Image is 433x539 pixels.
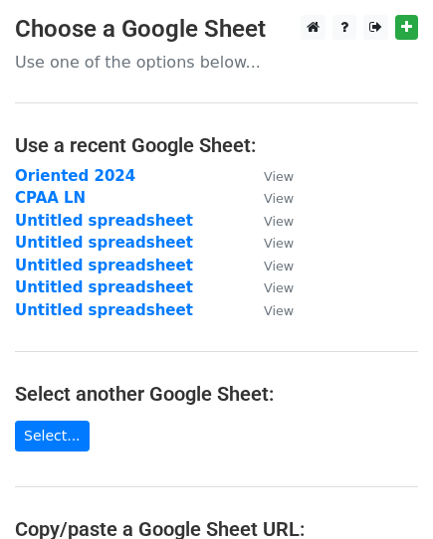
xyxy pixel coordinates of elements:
[244,167,294,185] a: View
[15,167,135,185] a: Oriented 2024
[244,301,294,319] a: View
[264,280,294,295] small: View
[244,212,294,230] a: View
[15,421,90,451] a: Select...
[333,444,433,539] iframe: Chat Widget
[244,257,294,274] a: View
[264,259,294,273] small: View
[264,214,294,229] small: View
[264,236,294,251] small: View
[15,52,418,73] p: Use one of the options below...
[244,234,294,252] a: View
[15,212,193,230] a: Untitled spreadsheet
[264,169,294,184] small: View
[15,234,193,252] a: Untitled spreadsheet
[244,189,294,207] a: View
[15,257,193,274] a: Untitled spreadsheet
[15,278,193,296] a: Untitled spreadsheet
[15,15,418,44] h3: Choose a Google Sheet
[244,278,294,296] a: View
[15,301,193,319] a: Untitled spreadsheet
[15,133,418,157] h4: Use a recent Google Sheet:
[15,382,418,406] h4: Select another Google Sheet:
[264,191,294,206] small: View
[15,189,86,207] a: CPAA LN
[264,303,294,318] small: View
